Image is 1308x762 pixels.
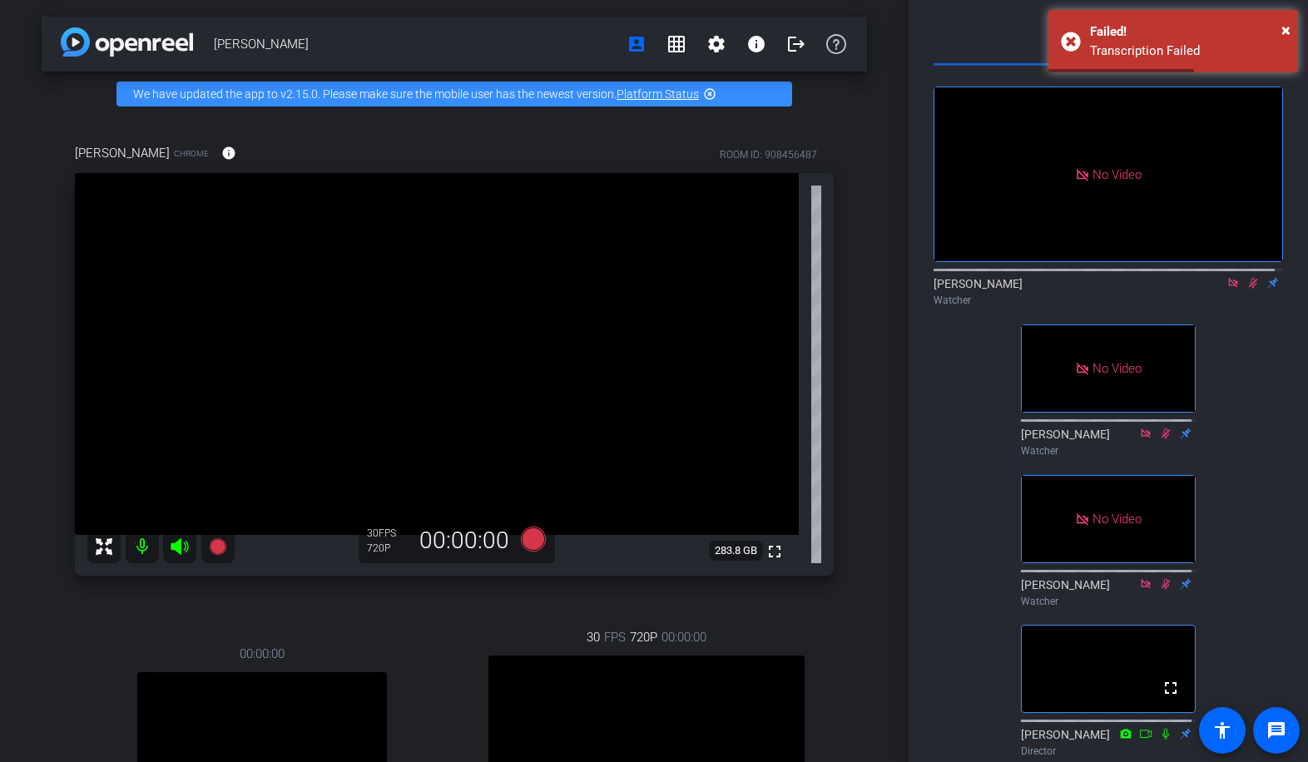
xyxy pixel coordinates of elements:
[627,34,647,54] mat-icon: account_box
[1021,426,1196,458] div: [PERSON_NAME]
[1021,744,1196,759] div: Director
[174,147,209,160] span: Chrome
[1021,443,1196,458] div: Watcher
[1092,511,1142,526] span: No Video
[661,628,706,646] span: 00:00:00
[1092,166,1142,181] span: No Video
[240,645,285,663] span: 00:00:00
[116,82,792,106] div: We have updated the app to v2.15.0. Please make sure the mobile user has the newest version.
[1021,594,1196,609] div: Watcher
[706,34,726,54] mat-icon: settings
[1021,576,1196,609] div: [PERSON_NAME]
[587,628,600,646] span: 30
[1266,720,1286,740] mat-icon: message
[934,293,1283,308] div: Watcher
[1212,720,1232,740] mat-icon: accessibility
[409,527,520,555] div: 00:00:00
[765,542,785,562] mat-icon: fullscreen
[1281,17,1291,42] button: Close
[617,87,699,101] a: Platform Status
[630,628,657,646] span: 720P
[746,34,766,54] mat-icon: info
[666,34,686,54] mat-icon: grid_on
[367,527,409,540] div: 30
[1090,22,1286,42] div: Failed!
[1161,678,1181,698] mat-icon: fullscreen
[709,541,763,561] span: 283.8 GB
[934,275,1283,308] div: [PERSON_NAME]
[75,144,170,162] span: [PERSON_NAME]
[367,542,409,555] div: 720P
[1021,726,1196,759] div: [PERSON_NAME]
[786,34,806,54] mat-icon: logout
[214,27,617,61] span: [PERSON_NAME]
[379,527,396,539] span: FPS
[703,87,716,101] mat-icon: highlight_off
[720,147,817,162] div: ROOM ID: 908456487
[1090,42,1286,61] div: Transcription Failed
[61,27,193,57] img: app-logo
[604,628,626,646] span: FPS
[1281,20,1291,40] span: ×
[221,146,236,161] mat-icon: info
[1092,361,1142,376] span: No Video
